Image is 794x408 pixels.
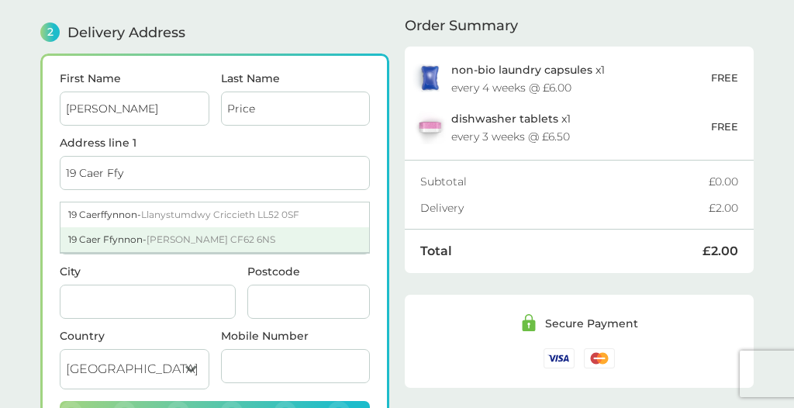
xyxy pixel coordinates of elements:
div: every 3 weeks @ £6.50 [451,131,570,142]
img: /assets/icons/cards/mastercard.svg [584,348,615,368]
div: £2.00 [703,245,738,258]
label: Postcode [247,266,370,277]
p: x 1 [451,64,605,76]
span: Order Summary [405,19,518,33]
img: /assets/icons/cards/visa.svg [544,348,575,368]
div: Total [420,245,703,258]
span: dishwasher tablets [451,112,558,126]
span: Llanystumdwy Criccieth LL52 0SF [141,209,299,220]
p: FREE [711,119,738,135]
span: [PERSON_NAME] CF62 6NS [147,233,275,245]
div: Country [60,330,209,341]
label: First Name [60,73,209,84]
div: Delivery [420,202,709,213]
div: every 4 weeks @ £6.00 [451,82,571,93]
div: £2.00 [709,202,738,213]
label: Address line 1 [60,137,370,148]
div: £0.00 [709,176,738,187]
div: 19 Caerffynnon - [60,202,369,227]
div: 19 Caer Ffynnon - [60,227,369,252]
label: Last Name [221,73,371,84]
div: Secure Payment [545,318,638,329]
label: Mobile Number [221,330,371,341]
label: City [60,266,236,277]
span: 2 [40,22,60,42]
span: non-bio laundry capsules [451,63,592,77]
div: Subtotal [420,176,709,187]
p: FREE [711,70,738,86]
p: x 1 [451,112,571,125]
span: Delivery Address [67,26,185,40]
